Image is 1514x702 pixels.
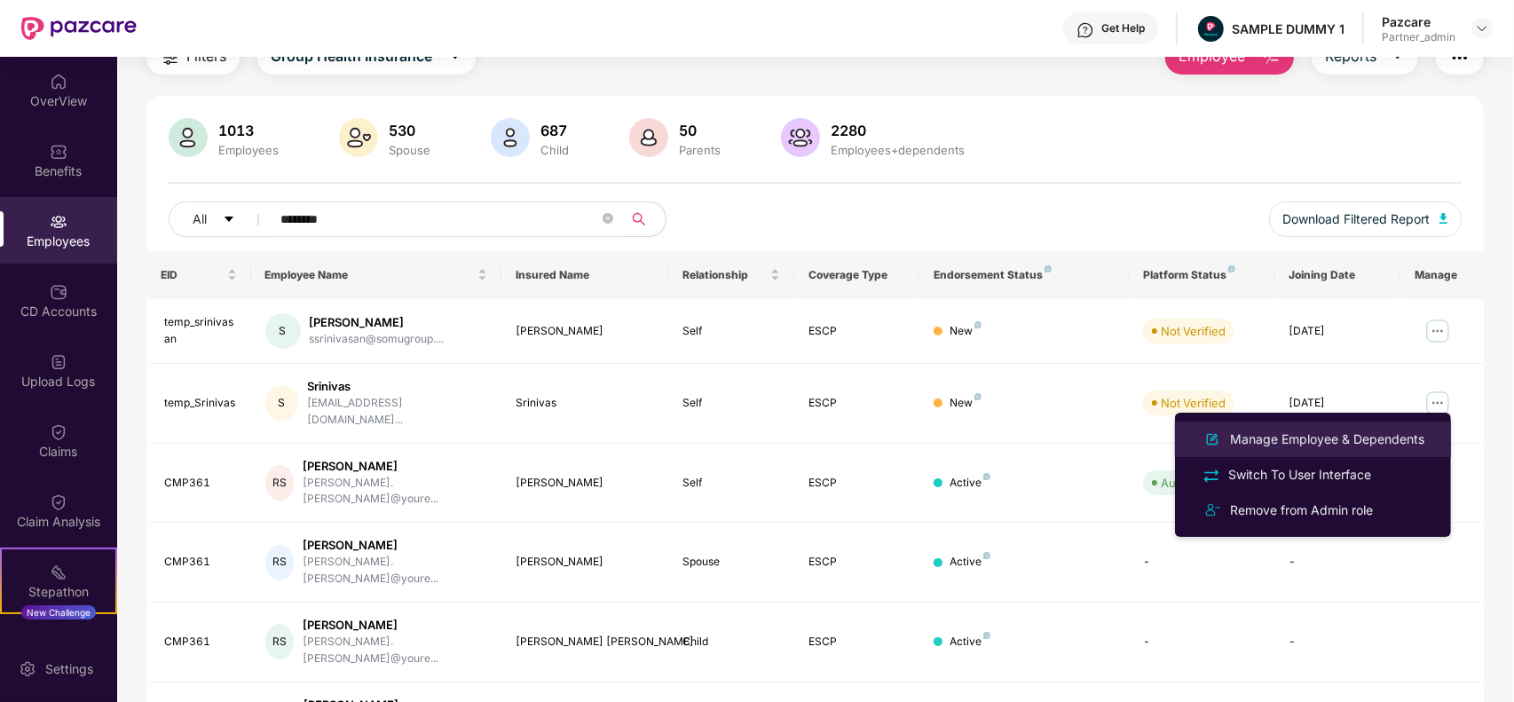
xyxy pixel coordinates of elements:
div: Spouse [385,143,434,157]
div: ESCP [808,554,905,571]
img: svg+xml;base64,PHN2ZyB4bWxucz0iaHR0cDovL3d3dy53My5vcmcvMjAwMC9zdmciIHhtbG5zOnhsaW5rPSJodHRwOi8vd3... [339,118,378,157]
div: [PERSON_NAME] [303,537,487,554]
div: New [950,395,982,412]
div: CMP361 [164,554,237,571]
div: SAMPLE DUMMY 1 [1232,20,1344,37]
img: svg+xml;base64,PHN2ZyBpZD0iQ2xhaW0iIHhtbG5zPSJodHRwOi8vd3d3LnczLm9yZy8yMDAwL3N2ZyIgd2lkdGg9IjIwIi... [50,493,67,511]
div: ssrinivasan@somugroup.... [310,331,445,348]
div: 530 [385,122,434,139]
div: Settings [40,660,99,678]
div: ESCP [808,634,905,651]
img: svg+xml;base64,PHN2ZyB4bWxucz0iaHR0cDovL3d3dy53My5vcmcvMjAwMC9zdmciIHdpZHRoPSI4IiBoZWlnaHQ9IjgiIH... [1045,265,1052,272]
div: [DATE] [1289,395,1386,412]
div: Pazcare [1382,13,1455,30]
img: svg+xml;base64,PHN2ZyB4bWxucz0iaHR0cDovL3d3dy53My5vcmcvMjAwMC9zdmciIHdpZHRoPSI4IiBoZWlnaHQ9IjgiIH... [1228,265,1235,272]
img: svg+xml;base64,PHN2ZyBpZD0iRHJvcGRvd24tMzJ4MzIiIHhtbG5zPSJodHRwOi8vd3d3LnczLm9yZy8yMDAwL3N2ZyIgd2... [1475,21,1489,35]
img: svg+xml;base64,PHN2ZyB4bWxucz0iaHR0cDovL3d3dy53My5vcmcvMjAwMC9zdmciIHhtbG5zOnhsaW5rPSJodHRwOi8vd3... [491,118,530,157]
div: Stepathon [2,583,115,601]
div: Partner_admin [1382,30,1455,44]
div: [PERSON_NAME] [303,617,487,634]
span: Relationship [683,268,767,282]
div: [PERSON_NAME].[PERSON_NAME]@youre... [303,634,487,667]
th: Joining Date [1275,251,1400,299]
div: 687 [537,122,572,139]
th: Relationship [669,251,794,299]
td: - [1129,523,1275,603]
div: [DATE] [1289,323,1386,340]
div: RS [265,465,295,501]
div: [EMAIL_ADDRESS][DOMAIN_NAME]... [307,395,487,429]
div: 2280 [827,122,968,139]
button: Download Filtered Report [1269,201,1463,237]
div: Get Help [1101,21,1145,35]
div: Endorsement Status [934,268,1115,282]
div: Active [950,554,990,571]
div: [PERSON_NAME].[PERSON_NAME]@youre... [303,554,487,588]
div: Active [950,634,990,651]
div: [PERSON_NAME].[PERSON_NAME]@youre... [303,475,487,509]
div: Switch To User Interface [1225,465,1375,485]
div: Srinivas [307,378,487,395]
img: manageButton [1423,389,1452,417]
span: close-circle [603,213,613,224]
img: Pazcare_Alternative_logo-01-01.png [1198,16,1224,42]
img: svg+xml;base64,PHN2ZyB4bWxucz0iaHR0cDovL3d3dy53My5vcmcvMjAwMC9zdmciIHdpZHRoPSIyNCIgaGVpZ2h0PSIyNC... [1202,466,1221,485]
span: EID [161,268,224,282]
div: Active [950,475,990,492]
img: svg+xml;base64,PHN2ZyB4bWxucz0iaHR0cDovL3d3dy53My5vcmcvMjAwMC9zdmciIHhtbG5zOnhsaW5rPSJodHRwOi8vd3... [629,118,668,157]
div: Child [683,634,780,651]
div: Platform Status [1143,268,1261,282]
span: close-circle [603,211,613,228]
div: Not Verified [1161,322,1226,340]
span: caret-down [223,213,235,227]
span: Employee Name [265,268,475,282]
img: manageButton [1423,317,1452,345]
img: svg+xml;base64,PHN2ZyB4bWxucz0iaHR0cDovL3d3dy53My5vcmcvMjAwMC9zdmciIHdpZHRoPSIyNCIgaGVpZ2h0PSIyNC... [1449,47,1471,68]
div: [PERSON_NAME] [516,554,654,571]
div: Employees+dependents [827,143,968,157]
div: New Challenge [21,605,96,619]
div: S [265,313,301,349]
img: svg+xml;base64,PHN2ZyB4bWxucz0iaHR0cDovL3d3dy53My5vcmcvMjAwMC9zdmciIHhtbG5zOnhsaW5rPSJodHRwOi8vd3... [1259,47,1281,68]
img: svg+xml;base64,PHN2ZyBpZD0iSGVscC0zMngzMiIgeG1sbnM9Imh0dHA6Ly93d3cudzMub3JnLzIwMDAvc3ZnIiB3aWR0aD... [1076,21,1094,39]
div: Parents [675,143,724,157]
div: [PERSON_NAME] [516,323,654,340]
img: svg+xml;base64,PHN2ZyBpZD0iRW5kb3JzZW1lbnRzIiB4bWxucz0iaHR0cDovL3d3dy53My5vcmcvMjAwMC9zdmciIHdpZH... [50,634,67,651]
td: - [1129,603,1275,682]
img: New Pazcare Logo [21,17,137,40]
img: svg+xml;base64,PHN2ZyB4bWxucz0iaHR0cDovL3d3dy53My5vcmcvMjAwMC9zdmciIHhtbG5zOnhsaW5rPSJodHRwOi8vd3... [1202,429,1223,450]
button: search [622,201,666,237]
div: - [1289,634,1386,651]
div: Not Verified [1161,394,1226,412]
div: temp_Srinivas [164,395,237,412]
div: New [950,323,982,340]
span: All [193,209,207,229]
div: temp_srinivasan [164,314,237,348]
div: Self [683,395,780,412]
span: caret-down [1391,49,1405,65]
img: svg+xml;base64,PHN2ZyB4bWxucz0iaHR0cDovL3d3dy53My5vcmcvMjAwMC9zdmciIHdpZHRoPSIyMSIgaGVpZ2h0PSIyMC... [50,564,67,581]
img: svg+xml;base64,PHN2ZyB4bWxucz0iaHR0cDovL3d3dy53My5vcmcvMjAwMC9zdmciIHdpZHRoPSIyNCIgaGVpZ2h0PSIyNC... [1202,500,1223,521]
img: svg+xml;base64,PHN2ZyB4bWxucz0iaHR0cDovL3d3dy53My5vcmcvMjAwMC9zdmciIHdpZHRoPSI4IiBoZWlnaHQ9IjgiIH... [983,552,990,559]
div: Spouse [683,554,780,571]
div: Remove from Admin role [1226,501,1376,520]
img: svg+xml;base64,PHN2ZyBpZD0iVXBsb2FkX0xvZ3MiIGRhdGEtbmFtZT0iVXBsb2FkIExvZ3MiIHhtbG5zPSJodHRwOi8vd3... [50,353,67,371]
div: [PERSON_NAME] [516,475,654,492]
div: 1013 [215,122,282,139]
th: Insured Name [501,251,668,299]
img: svg+xml;base64,PHN2ZyB4bWxucz0iaHR0cDovL3d3dy53My5vcmcvMjAwMC9zdmciIHdpZHRoPSI4IiBoZWlnaHQ9IjgiIH... [974,393,982,400]
div: Employees [215,143,282,157]
div: ESCP [808,395,905,412]
button: Allcaret-down [169,201,277,237]
div: ESCP [808,323,905,340]
th: EID [146,251,251,299]
div: [PERSON_NAME] [PERSON_NAME] [516,634,654,651]
img: svg+xml;base64,PHN2ZyB4bWxucz0iaHR0cDovL3d3dy53My5vcmcvMjAwMC9zdmciIHdpZHRoPSI4IiBoZWlnaHQ9IjgiIH... [983,632,990,639]
div: CMP361 [164,634,237,651]
img: svg+xml;base64,PHN2ZyB4bWxucz0iaHR0cDovL3d3dy53My5vcmcvMjAwMC9zdmciIHdpZHRoPSI4IiBoZWlnaHQ9IjgiIH... [974,321,982,328]
img: svg+xml;base64,PHN2ZyB4bWxucz0iaHR0cDovL3d3dy53My5vcmcvMjAwMC9zdmciIHhtbG5zOnhsaW5rPSJodHRwOi8vd3... [781,118,820,157]
img: svg+xml;base64,PHN2ZyBpZD0iQ2xhaW0iIHhtbG5zPSJodHRwOi8vd3d3LnczLm9yZy8yMDAwL3N2ZyIgd2lkdGg9IjIwIi... [50,423,67,441]
img: svg+xml;base64,PHN2ZyB4bWxucz0iaHR0cDovL3d3dy53My5vcmcvMjAwMC9zdmciIHdpZHRoPSIyNCIgaGVpZ2h0PSIyNC... [160,47,181,68]
div: [PERSON_NAME] [303,458,487,475]
img: svg+xml;base64,PHN2ZyBpZD0iU2V0dGluZy0yMHgyMCIgeG1sbnM9Imh0dHA6Ly93d3cudzMub3JnLzIwMDAvc3ZnIiB3aW... [19,660,36,678]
